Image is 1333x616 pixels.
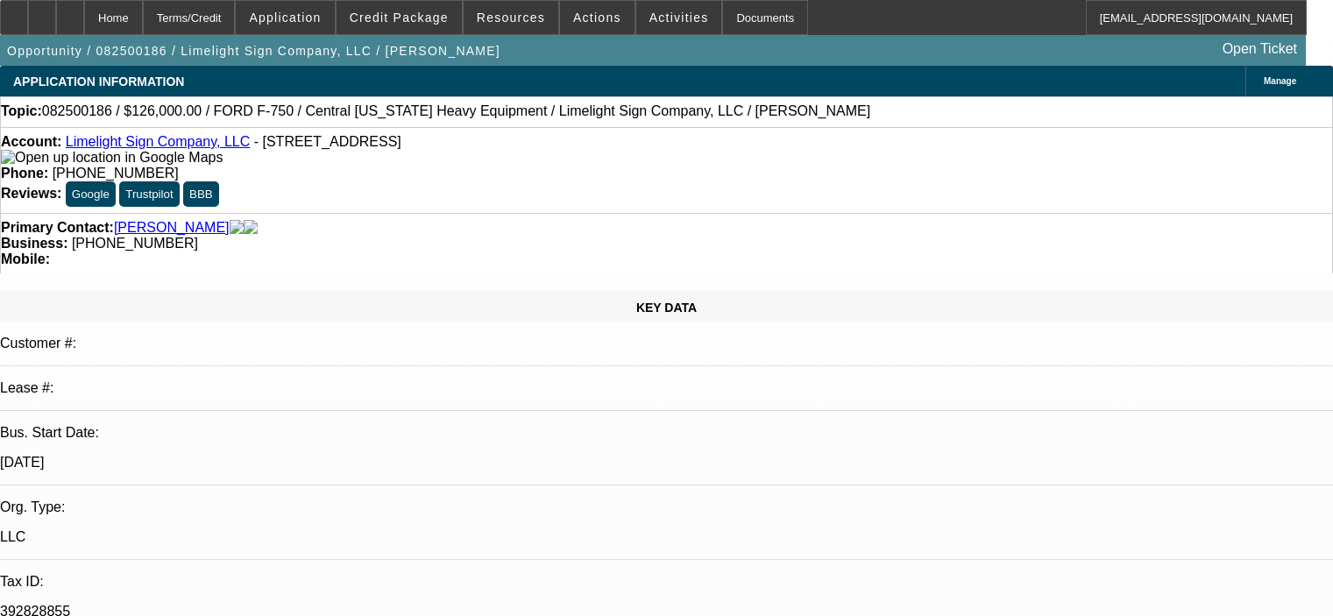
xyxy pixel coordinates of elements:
[1,150,223,166] img: Open up location in Google Maps
[1,166,48,181] strong: Phone:
[1264,76,1296,86] span: Manage
[477,11,545,25] span: Resources
[337,1,462,34] button: Credit Package
[1,134,61,149] strong: Account:
[1,150,223,165] a: View Google Maps
[183,181,219,207] button: BBB
[636,1,722,34] button: Activities
[1,220,114,236] strong: Primary Contact:
[114,220,230,236] a: [PERSON_NAME]
[1,251,50,266] strong: Mobile:
[53,166,179,181] span: [PHONE_NUMBER]
[249,11,321,25] span: Application
[66,134,250,149] a: Limelight Sign Company, LLC
[464,1,558,34] button: Resources
[350,11,449,25] span: Credit Package
[254,134,401,149] span: - [STREET_ADDRESS]
[573,11,621,25] span: Actions
[560,1,635,34] button: Actions
[42,103,870,119] span: 082500186 / $126,000.00 / FORD F-750 / Central [US_STATE] Heavy Equipment / Limelight Sign Compan...
[244,220,258,236] img: linkedin-icon.png
[649,11,709,25] span: Activities
[7,44,500,58] span: Opportunity / 082500186 / Limelight Sign Company, LLC / [PERSON_NAME]
[119,181,179,207] button: Trustpilot
[636,301,697,315] span: KEY DATA
[1,186,61,201] strong: Reviews:
[236,1,334,34] button: Application
[66,181,116,207] button: Google
[13,74,184,89] span: APPLICATION INFORMATION
[230,220,244,236] img: facebook-icon.png
[72,236,198,251] span: [PHONE_NUMBER]
[1,236,67,251] strong: Business:
[1216,34,1304,64] a: Open Ticket
[1,103,42,119] strong: Topic:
